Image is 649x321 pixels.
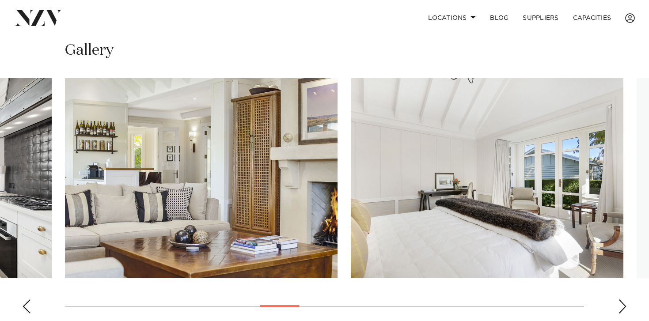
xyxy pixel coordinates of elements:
a: Locations [421,8,483,27]
a: SUPPLIERS [516,8,566,27]
img: nzv-logo.png [14,10,62,26]
a: BLOG [483,8,516,27]
swiper-slide: 10 / 24 [65,78,338,278]
a: Capacities [566,8,619,27]
swiper-slide: 11 / 24 [351,78,623,278]
h2: Gallery [65,41,114,60]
